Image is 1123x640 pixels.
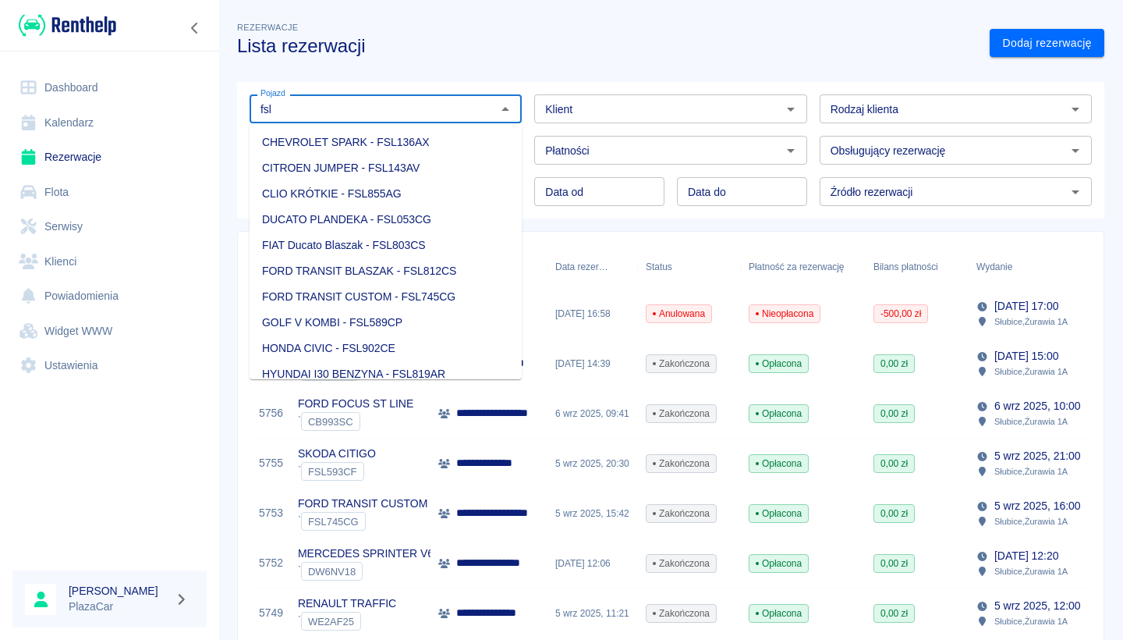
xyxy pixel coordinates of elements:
span: Zakończona [647,407,716,421]
li: DUCATO PLANDEKA - FSL053CG [250,207,522,233]
div: ` [298,562,434,581]
a: 5755 [259,455,283,471]
a: Serwisy [12,209,207,244]
p: [DATE] 17:00 [994,298,1058,315]
p: 5 wrz 2025, 16:00 [994,498,1080,514]
li: HYUNDAI I30 BENZYNA - FSL819AR [250,361,522,387]
div: 5 wrz 2025, 15:42 [547,489,638,539]
div: [DATE] 12:06 [547,539,638,588]
a: Dashboard [12,70,207,105]
p: Słubice , Żurawia 1A [994,614,1068,628]
span: Anulowana [647,307,711,321]
div: Status [646,245,672,289]
li: HONDA CIVIC - FSL902CE [250,336,522,361]
span: Opłacona [749,507,808,521]
p: Słubice , Żurawia 1A [994,514,1068,528]
span: 0,00 zł [874,507,914,521]
label: Pojazd [260,87,285,99]
span: Nieopłacona [749,307,820,321]
div: 5 wrz 2025, 11:21 [547,588,638,638]
p: [DATE] 15:00 [994,348,1058,364]
span: Zakończona [647,556,716,571]
a: Dodaj rezerwację [990,29,1104,58]
div: ` [298,512,427,531]
div: Wydanie [976,245,1012,289]
p: Słubice , Żurawia 1A [994,414,1068,428]
div: 6 wrz 2025, 09:41 [547,389,638,439]
button: Otwórz [1065,140,1086,162]
a: Kalendarz [12,105,207,140]
a: 5756 [259,405,283,421]
span: Opłacona [749,556,808,571]
span: Zakończona [647,507,716,521]
a: 5752 [259,555,283,571]
span: Zakończona [647,457,716,471]
h3: Lista rezerwacji [237,35,977,57]
div: Płatność za rezerwację [741,245,866,289]
p: Słubice , Żurawia 1A [994,464,1068,478]
li: CITROEN JUMPER - FSL143AV [250,155,522,181]
a: 5753 [259,505,283,521]
h6: [PERSON_NAME] [69,583,168,599]
span: Opłacona [749,357,808,371]
a: Renthelp logo [12,12,116,38]
div: ` [298,462,376,481]
div: Bilans płatności [866,245,969,289]
div: ` [298,412,413,431]
p: 5 wrz 2025, 21:00 [994,448,1080,464]
span: Opłacona [749,606,808,620]
div: [DATE] 14:39 [547,339,638,389]
span: 0,00 zł [874,357,914,371]
input: DD.MM.YYYY [534,177,664,206]
span: FSL593CF [302,466,363,478]
span: Zakończona [647,357,716,371]
div: ` [298,612,396,631]
div: 5 wrz 2025, 20:30 [547,439,638,489]
div: Klient [430,245,547,289]
p: [DATE] 12:20 [994,548,1058,564]
span: 0,00 zł [874,457,914,471]
p: RENAULT TRAFFIC [298,596,396,612]
button: Zamknij [494,98,516,120]
a: Widget WWW [12,314,207,349]
button: Zwiń nawigację [183,18,207,38]
p: SKODA CITIGO [298,446,376,462]
p: Słubice , Żurawia 1A [994,564,1068,578]
span: Opłacona [749,407,808,421]
button: Otwórz [1065,98,1086,120]
a: 5749 [259,605,283,621]
p: Słubice , Żurawia 1A [994,364,1068,379]
span: Opłacona [749,457,808,471]
p: 6 wrz 2025, 10:00 [994,398,1080,414]
span: Zakończona [647,606,716,620]
li: FIAT Ducato Blaszak - FSL803CS [250,233,522,258]
img: Renthelp logo [19,12,116,38]
p: FORD FOCUS ST LINE [298,396,413,412]
li: FORD TRANSIT BLASZAK - FSL812CS [250,258,522,284]
div: Data rezerwacji [547,245,638,289]
span: -500,00 zł [874,307,927,321]
button: Otwórz [1065,181,1086,203]
p: PlazaCar [69,599,168,615]
p: Słubice , Żurawia 1A [994,315,1068,329]
input: DD.MM.YYYY [677,177,807,206]
button: Otwórz [780,98,802,120]
li: CLIO KRÓTKIE - FSL855AG [250,181,522,207]
button: Sort [1012,256,1034,278]
a: Powiadomienia [12,279,207,314]
span: 0,00 zł [874,407,914,421]
span: CB993SC [302,416,360,428]
button: Sort [608,256,630,278]
a: Ustawienia [12,348,207,383]
span: 0,00 zł [874,556,914,571]
div: [DATE] 16:58 [547,289,638,339]
span: 0,00 zł [874,606,914,620]
p: FORD TRANSIT CUSTOM [298,496,427,512]
div: Data rezerwacji [555,245,608,289]
span: DW6NV18 [302,566,362,578]
a: Rezerwacje [12,140,207,175]
div: Status [638,245,741,289]
div: Płatność za rezerwację [749,245,845,289]
li: FORD TRANSIT CUSTOM - FSL745CG [250,284,522,310]
li: GOLF V KOMBI - FSL589CP [250,310,522,336]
